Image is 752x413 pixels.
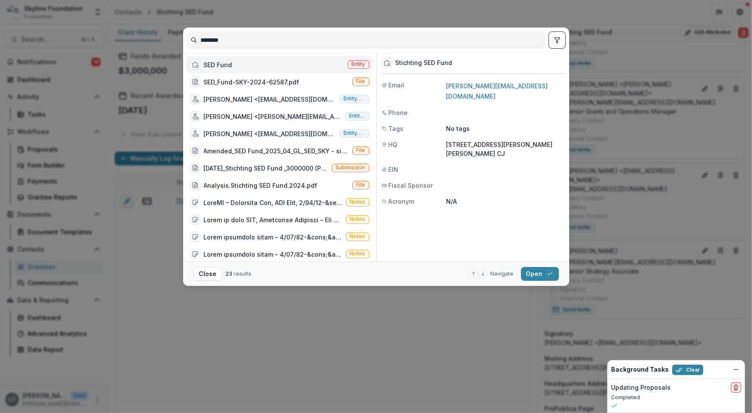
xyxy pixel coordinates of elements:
span: Notes [350,233,365,239]
div: [PERSON_NAME] <[EMAIL_ADDRESS][DOMAIN_NAME]> [204,129,336,138]
div: Amended_SED Fund_2025_04_GL_SED_SKY - signed.pdf [204,146,349,155]
span: HQ [389,140,398,149]
span: Submission [336,165,365,171]
span: results [234,270,252,277]
span: Email [389,81,405,90]
p: N/A [446,197,564,206]
button: Clear [672,365,703,375]
span: File [356,78,365,84]
p: Completed [611,394,741,401]
a: [PERSON_NAME][EMAIL_ADDRESS][DOMAIN_NAME] [446,82,548,100]
div: SED Fund [204,60,232,69]
div: Analysis.Stichting SED Fund.2024.pdf [204,181,318,190]
button: delete [731,382,741,393]
span: Entity user [349,113,365,119]
span: Entity user [343,96,365,102]
p: [STREET_ADDRESS][PERSON_NAME][PERSON_NAME] CJ [446,140,564,158]
span: Entity user [343,130,365,136]
div: LoreMI – Dolorsita Con, ADI Elit, 2/94/12-&sedd;&eius;&temp;&inci;&utla;&etdo;&magn;&aliq;&enim;&... [204,198,343,207]
button: Open [521,267,559,281]
button: Dismiss [731,364,741,375]
div: Lorem ipsumdolo sitam – 4/07/82-&cons;&adip;&elit;&sedd;&eius;&temp;&inci;&utla;&etdo;&magn;&aliq... [204,233,343,242]
span: 23 [226,270,233,277]
div: Stichting SED Fund [396,59,452,67]
div: Lorem ip dolo SIT, Ametconse Adipisci – Eli 84, 4744&sedd;EIUSMOD TEMPOR – INCI UTLABORE ETDOL MA... [204,215,343,224]
p: No tags [446,124,470,133]
span: Notes [350,251,365,257]
h2: Background Tasks [611,366,669,373]
h2: Updating Proposals [611,384,671,391]
div: Lorem ipsumdolo sitam – 4/07/82-&cons;&adip;&elit;&sedd;&eius;&temp;&inci;&utla;&etdo;&magn;&aliq... [204,250,343,259]
div: [DATE]_Stichting SED Fund _3000000 (Payment schedule changed 4/2025 to $2M payment in [DATE], ins... [204,164,328,173]
div: [PERSON_NAME] <[PERSON_NAME][EMAIL_ADDRESS][DOMAIN_NAME]> [204,112,342,121]
span: Fiscal Sponsor [389,181,433,190]
span: Acronym [389,197,415,206]
span: File [356,147,365,153]
span: Notes [350,199,365,205]
button: toggle filters [549,31,566,49]
span: Notes [350,216,365,222]
button: Close [193,267,222,281]
span: Phone [389,108,408,117]
div: SED_Fund-SKY-2024-62587.pdf [204,78,300,87]
span: Entity [352,61,365,67]
div: [PERSON_NAME] <[EMAIL_ADDRESS][DOMAIN_NAME]> [204,95,336,104]
span: File [356,182,365,188]
span: EIN [389,165,399,174]
span: Tags [389,124,404,133]
span: Navigate [491,270,514,278]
